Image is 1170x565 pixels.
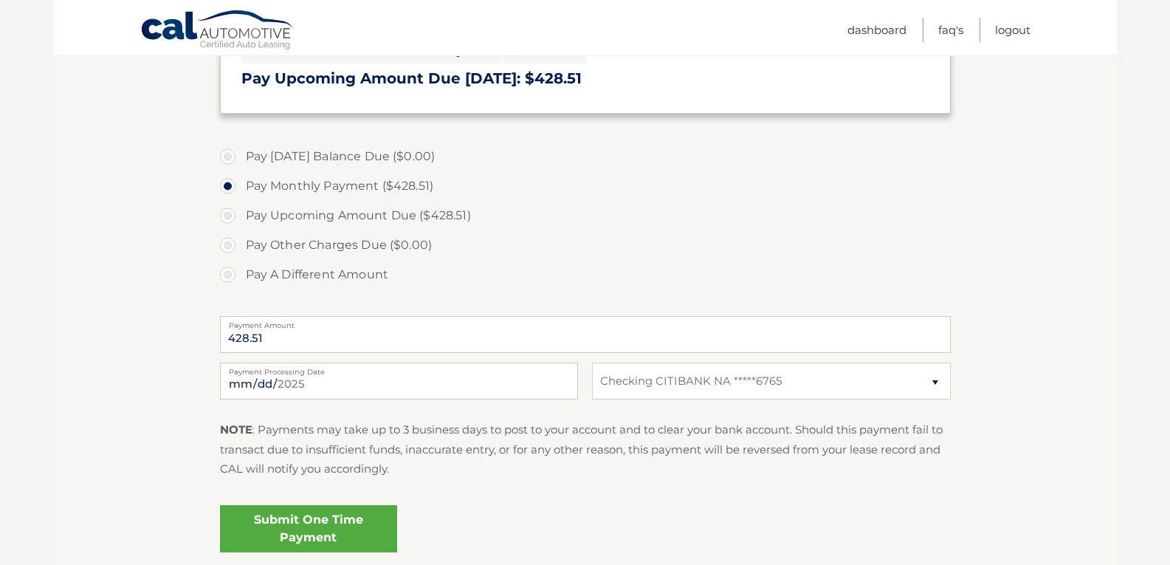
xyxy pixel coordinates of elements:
input: Payment Amount [220,316,951,353]
a: Submit One Time Payment [220,505,397,552]
p: : Payments may take up to 3 business days to post to your account and to clear your bank account.... [220,420,951,479]
a: Dashboard [847,18,906,42]
label: Pay Other Charges Due ($0.00) [220,230,951,260]
strong: NOTE [220,422,252,436]
label: Pay [DATE] Balance Due ($0.00) [220,142,951,171]
label: Pay Monthly Payment ($428.51) [220,171,951,201]
a: Cal Automotive [140,10,295,52]
h3: Pay Upcoming Amount Due [DATE]: $428.51 [241,69,929,88]
a: FAQ's [938,18,963,42]
label: Pay Upcoming Amount Due ($428.51) [220,201,951,230]
label: Payment Amount [220,316,951,328]
label: Payment Processing Date [220,363,578,374]
input: Payment Date [220,363,578,400]
label: Pay A Different Amount [220,260,951,290]
a: Logout [995,18,1030,42]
